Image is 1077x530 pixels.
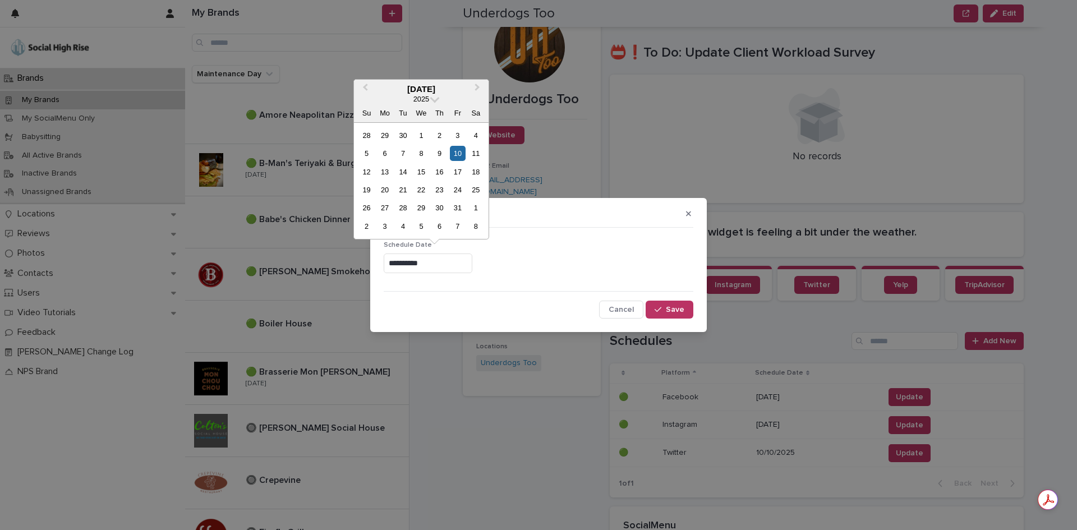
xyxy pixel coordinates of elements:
[432,128,447,143] div: Choose Thursday, October 2nd, 2025
[359,182,374,197] div: Choose Sunday, October 19th, 2025
[450,200,465,215] div: Choose Friday, October 31st, 2025
[395,128,411,143] div: Choose Tuesday, September 30th, 2025
[395,219,411,234] div: Choose Tuesday, November 4th, 2025
[377,128,392,143] div: Choose Monday, September 29th, 2025
[450,146,465,161] div: Choose Friday, October 10th, 2025
[468,182,484,197] div: Choose Saturday, October 25th, 2025
[384,242,432,248] span: Schedule Date
[450,182,465,197] div: Choose Friday, October 24th, 2025
[395,164,411,179] div: Choose Tuesday, October 14th, 2025
[432,200,447,215] div: Choose Thursday, October 30th, 2025
[357,126,485,236] div: month 2025-10
[359,164,374,179] div: Choose Sunday, October 12th, 2025
[377,200,392,215] div: Choose Monday, October 27th, 2025
[377,164,392,179] div: Choose Monday, October 13th, 2025
[432,146,447,161] div: Choose Thursday, October 9th, 2025
[395,146,411,161] div: Choose Tuesday, October 7th, 2025
[450,219,465,234] div: Choose Friday, November 7th, 2025
[377,105,392,121] div: Mo
[377,146,392,161] div: Choose Monday, October 6th, 2025
[432,164,447,179] div: Choose Thursday, October 16th, 2025
[432,182,447,197] div: Choose Thursday, October 23rd, 2025
[666,306,684,314] span: Save
[450,128,465,143] div: Choose Friday, October 3rd, 2025
[413,200,429,215] div: Choose Wednesday, October 29th, 2025
[395,105,411,121] div: Tu
[413,128,429,143] div: Choose Wednesday, October 1st, 2025
[413,164,429,179] div: Choose Wednesday, October 15th, 2025
[354,84,489,94] div: [DATE]
[599,301,643,319] button: Cancel
[359,105,374,121] div: Su
[646,301,693,319] button: Save
[468,200,484,215] div: Choose Saturday, November 1st, 2025
[468,128,484,143] div: Choose Saturday, October 4th, 2025
[359,200,374,215] div: Choose Sunday, October 26th, 2025
[395,200,411,215] div: Choose Tuesday, October 28th, 2025
[355,81,373,99] button: Previous Month
[359,128,374,143] div: Choose Sunday, September 28th, 2025
[468,219,484,234] div: Choose Saturday, November 8th, 2025
[432,105,447,121] div: Th
[413,146,429,161] div: Choose Wednesday, October 8th, 2025
[413,219,429,234] div: Choose Wednesday, November 5th, 2025
[470,81,487,99] button: Next Month
[450,105,465,121] div: Fr
[359,219,374,234] div: Choose Sunday, November 2nd, 2025
[609,306,634,314] span: Cancel
[468,146,484,161] div: Choose Saturday, October 11th, 2025
[413,105,429,121] div: We
[395,182,411,197] div: Choose Tuesday, October 21st, 2025
[468,105,484,121] div: Sa
[413,182,429,197] div: Choose Wednesday, October 22nd, 2025
[432,219,447,234] div: Choose Thursday, November 6th, 2025
[450,164,465,179] div: Choose Friday, October 17th, 2025
[468,164,484,179] div: Choose Saturday, October 18th, 2025
[413,95,429,103] span: 2025
[377,219,392,234] div: Choose Monday, November 3rd, 2025
[377,182,392,197] div: Choose Monday, October 20th, 2025
[359,146,374,161] div: Choose Sunday, October 5th, 2025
